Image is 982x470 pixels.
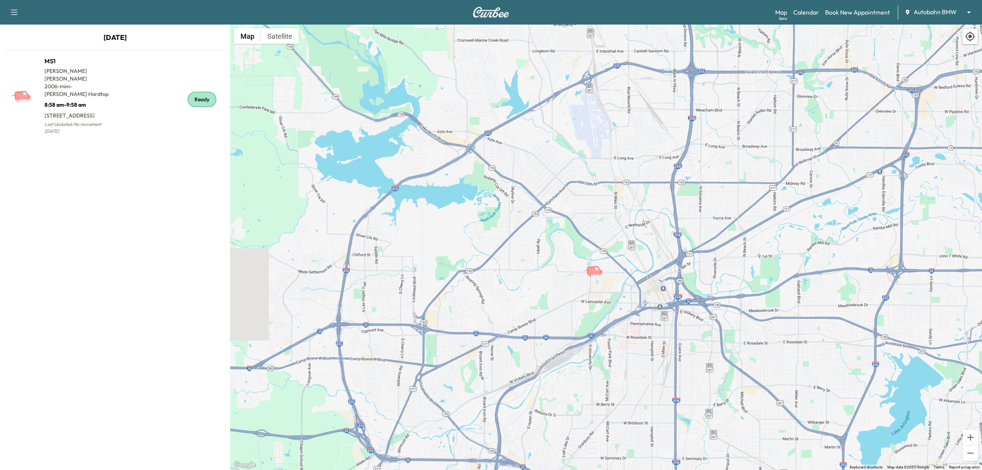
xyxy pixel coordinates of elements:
p: [STREET_ADDRESS] [44,109,115,119]
img: Google [232,460,257,470]
a: Report a map error [949,465,980,469]
div: Recenter map [962,28,978,45]
gmp-advanced-marker: MS1 [583,257,610,271]
span: Map data ©2025 Google [887,465,929,469]
button: Show satellite imagery [261,28,299,44]
span: Autobahn BMW [914,8,957,16]
button: Zoom in [963,430,978,445]
h1: MS1 [44,56,115,66]
button: Keyboard shortcuts [850,465,883,470]
a: Book New Appointment [825,8,890,17]
div: Ready [188,92,216,107]
a: Calendar [793,8,819,17]
button: Zoom out [963,445,978,461]
p: 2006 - mini - [PERSON_NAME] Hardtop [44,82,115,98]
a: Terms (opens in new tab) [934,465,944,469]
div: Beta [779,16,787,21]
img: Curbee Logo [473,7,509,18]
p: Last Updated: No movement [DATE] [44,119,115,136]
a: MapBeta [775,8,787,17]
p: [PERSON_NAME] [PERSON_NAME] [44,67,115,82]
p: 8:58 am - 9:58 am [44,98,115,109]
a: Open this area in Google Maps (opens a new window) [232,460,257,470]
button: Show street map [234,28,261,44]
